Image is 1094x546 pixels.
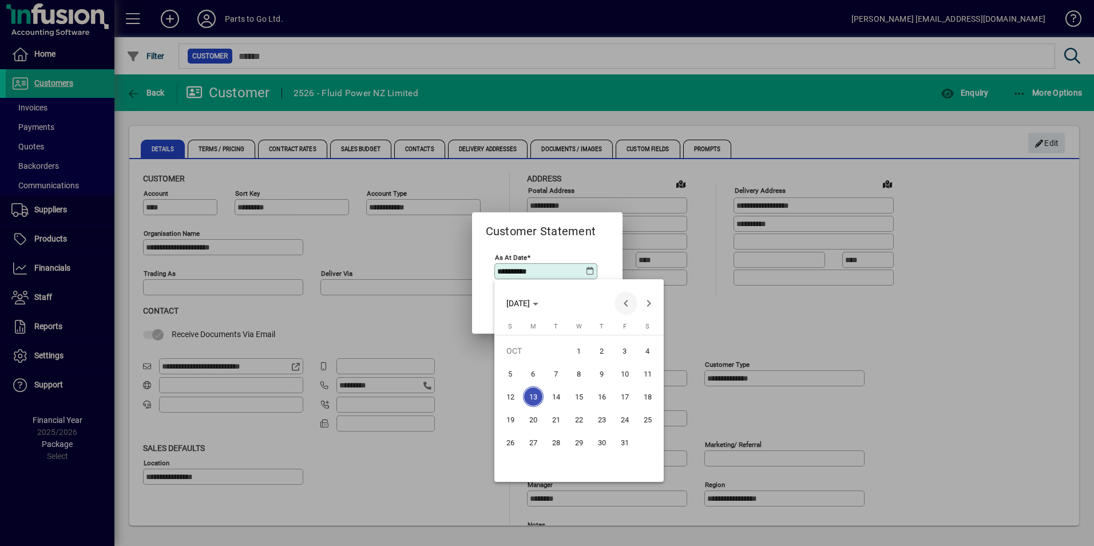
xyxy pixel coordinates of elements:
span: 24 [615,409,635,430]
button: Sat Oct 04 2025 [636,339,659,362]
span: 23 [592,409,612,430]
span: 29 [569,432,589,453]
button: Choose month and year [502,293,543,314]
button: Wed Oct 15 2025 [568,385,590,408]
button: Tue Oct 07 2025 [545,362,568,385]
button: Fri Oct 17 2025 [613,385,636,408]
span: T [600,323,604,330]
span: 30 [592,432,612,453]
span: 8 [569,363,589,384]
button: Thu Oct 02 2025 [590,339,613,362]
button: Tue Oct 21 2025 [545,408,568,431]
span: 1 [569,341,589,361]
span: S [645,323,649,330]
span: 7 [546,363,566,384]
button: Mon Oct 06 2025 [522,362,545,385]
button: Sat Oct 25 2025 [636,408,659,431]
span: 27 [523,432,544,453]
button: Sat Oct 18 2025 [636,385,659,408]
button: Sun Oct 26 2025 [499,431,522,454]
span: 28 [546,432,566,453]
span: 9 [592,363,612,384]
span: 11 [637,363,658,384]
button: Mon Oct 20 2025 [522,408,545,431]
button: Thu Oct 23 2025 [590,408,613,431]
span: W [576,323,582,330]
button: Mon Oct 13 2025 [522,385,545,408]
button: Previous month [615,292,637,315]
button: Next month [637,292,660,315]
button: Mon Oct 27 2025 [522,431,545,454]
span: 17 [615,386,635,407]
button: Fri Oct 24 2025 [613,408,636,431]
button: Wed Oct 01 2025 [568,339,590,362]
span: T [554,323,558,330]
span: 22 [569,409,589,430]
button: Fri Oct 31 2025 [613,431,636,454]
span: 19 [500,409,521,430]
span: S [508,323,512,330]
span: 3 [615,341,635,361]
button: Fri Oct 10 2025 [613,362,636,385]
span: 4 [637,341,658,361]
span: 15 [569,386,589,407]
span: 16 [592,386,612,407]
span: 21 [546,409,566,430]
span: 5 [500,363,521,384]
button: Wed Oct 08 2025 [568,362,590,385]
span: 26 [500,432,521,453]
td: OCT [499,339,568,362]
button: Thu Oct 16 2025 [590,385,613,408]
span: 13 [523,386,544,407]
span: 18 [637,386,658,407]
span: [DATE] [506,299,530,308]
span: F [623,323,627,330]
button: Fri Oct 03 2025 [613,339,636,362]
span: 2 [592,341,612,361]
button: Sun Oct 05 2025 [499,362,522,385]
button: Tue Oct 28 2025 [545,431,568,454]
span: 6 [523,363,544,384]
button: Sun Oct 12 2025 [499,385,522,408]
button: Thu Oct 30 2025 [590,431,613,454]
span: 25 [637,409,658,430]
button: Thu Oct 09 2025 [590,362,613,385]
span: 31 [615,432,635,453]
button: Wed Oct 29 2025 [568,431,590,454]
span: 20 [523,409,544,430]
button: Wed Oct 22 2025 [568,408,590,431]
span: 12 [500,386,521,407]
button: Sat Oct 11 2025 [636,362,659,385]
button: Sun Oct 19 2025 [499,408,522,431]
span: 14 [546,386,566,407]
span: 10 [615,363,635,384]
button: Tue Oct 14 2025 [545,385,568,408]
span: M [530,323,536,330]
